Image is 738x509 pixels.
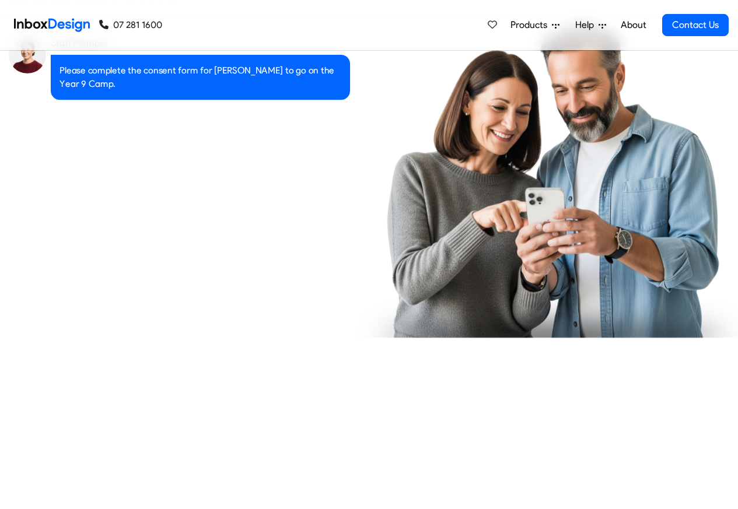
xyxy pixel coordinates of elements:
[662,14,729,36] a: Contact Us
[571,13,611,37] a: Help
[99,18,162,32] a: 07 281 1600
[575,18,599,32] span: Help
[617,13,649,37] a: About
[510,18,552,32] span: Products
[51,55,350,100] div: Please complete the consent form for [PERSON_NAME] to go on the Year 9 Camp.
[9,36,46,73] img: staff_avatar.png
[506,13,564,37] a: Products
